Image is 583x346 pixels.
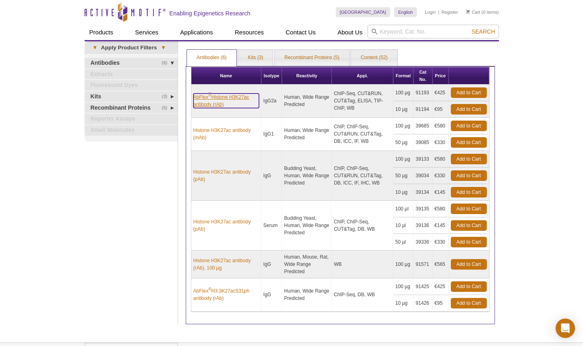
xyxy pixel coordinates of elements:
[413,278,432,295] td: 91425
[282,85,332,118] td: Human, Wide Range Predicted
[432,151,449,168] td: €580
[238,50,273,66] a: Kits (3)
[451,281,487,292] a: Add to Cart
[85,125,178,136] a: Small Molecules
[413,201,432,217] td: 39135
[193,218,259,233] a: Histone H3K27ac antibody (pAb)
[432,278,449,295] td: €425
[193,93,259,108] a: AbFlex®Histone H3K27ac antibody (rAb)
[413,67,432,85] th: Cat No.
[332,278,393,312] td: ChIP-Seq, DB, WB
[282,278,332,312] td: Human, Wide Range Predicted
[85,41,178,54] a: ▾Apply Product Filters▾
[85,103,178,113] a: (5)Recombinant Proteins
[393,250,413,278] td: 100 µg
[451,170,487,181] a: Add to Cart
[332,151,393,201] td: ChIP, ChIP-Seq, CUT&RUN, CUT&Tag, DB, ICC, IF, IHC, WB
[441,9,458,15] a: Register
[193,127,259,141] a: Histone H3K27ac antibody (mAb)
[332,250,393,278] td: WB
[393,101,413,118] td: 10 µg
[261,250,282,278] td: IgG
[351,50,397,66] a: Content (52)
[193,287,259,302] a: AbFlex®H3.3K27acS31ph antibody (rAb)
[466,9,480,15] a: Cart
[193,168,259,183] a: Histone H3K27ac antibody (pAb)
[393,134,413,151] td: 50 µg
[555,318,575,338] div: Open Intercom Messenger
[393,278,413,295] td: 100 µg
[466,10,470,14] img: Your Cart
[162,58,172,68] span: (6)
[187,50,236,66] a: Antibodies (6)
[130,25,163,40] a: Services
[393,67,413,85] th: Format
[208,93,211,98] sup: ®
[432,201,449,217] td: €580
[451,104,487,115] a: Add to Cart
[162,103,172,113] span: (5)
[230,25,269,40] a: Resources
[281,25,320,40] a: Contact Us
[336,7,390,17] a: [GEOGRAPHIC_DATA]
[282,250,332,278] td: Human, Mouse, Rat, Wide Range Predicted
[332,201,393,250] td: ChIP, ChIP-Seq, CUT&Tag, DB, WB
[208,287,211,291] sup: ®
[89,44,101,51] span: ▾
[261,85,282,118] td: IgG2a
[471,28,495,35] span: Search
[85,91,178,102] a: (3)Kits
[193,257,259,272] a: Histone H3K27ac antibody (rAb), 100 µg
[413,151,432,168] td: 39133
[393,234,413,250] td: 50 µl
[451,259,487,270] a: Add to Cart
[85,69,178,80] a: Extracts
[393,201,413,217] td: 100 µl
[432,295,449,312] td: €95
[85,114,178,124] a: Reporter Assays
[393,118,413,134] td: 100 µg
[393,168,413,184] td: 50 µg
[451,154,487,164] a: Add to Cart
[85,58,178,68] a: (6)Antibodies
[332,67,393,85] th: Appl.
[432,234,449,250] td: €330
[451,137,487,148] a: Add to Cart
[432,67,449,85] th: Price
[451,87,487,98] a: Add to Cart
[175,25,218,40] a: Applications
[413,168,432,184] td: 39034
[413,134,432,151] td: 39085
[413,234,432,250] td: 39336
[282,151,332,201] td: Budding Yeast, Human, Wide Range Predicted
[394,7,417,17] a: English
[282,118,332,151] td: Human, Wide Range Predicted
[451,298,487,308] a: Add to Cart
[432,118,449,134] td: €580
[469,28,497,35] button: Search
[466,7,499,17] li: (0 items)
[425,9,436,15] a: Login
[85,25,118,40] a: Products
[432,134,449,151] td: €330
[367,25,499,38] input: Keyword, Cat. No.
[413,118,432,134] td: 39685
[413,217,432,234] td: 39136
[393,151,413,168] td: 100 µg
[432,101,449,118] td: €95
[451,220,487,231] a: Add to Cart
[162,91,172,102] span: (3)
[261,278,282,312] td: IgG
[432,217,449,234] td: €145
[438,7,439,17] li: |
[157,44,170,51] span: ▾
[451,187,487,197] a: Add to Cart
[170,10,250,17] h2: Enabling Epigenetics Research
[432,85,449,101] td: €425
[451,121,487,131] a: Add to Cart
[282,201,332,250] td: Budding Yeast, Human, Wide Range Predicted
[332,85,393,118] td: ChIP-Seq, CUT&RUN, CUT&Tag, ELISA, TIP-ChIP, WB
[432,184,449,201] td: €145
[413,250,432,278] td: 91571
[451,237,487,247] a: Add to Cart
